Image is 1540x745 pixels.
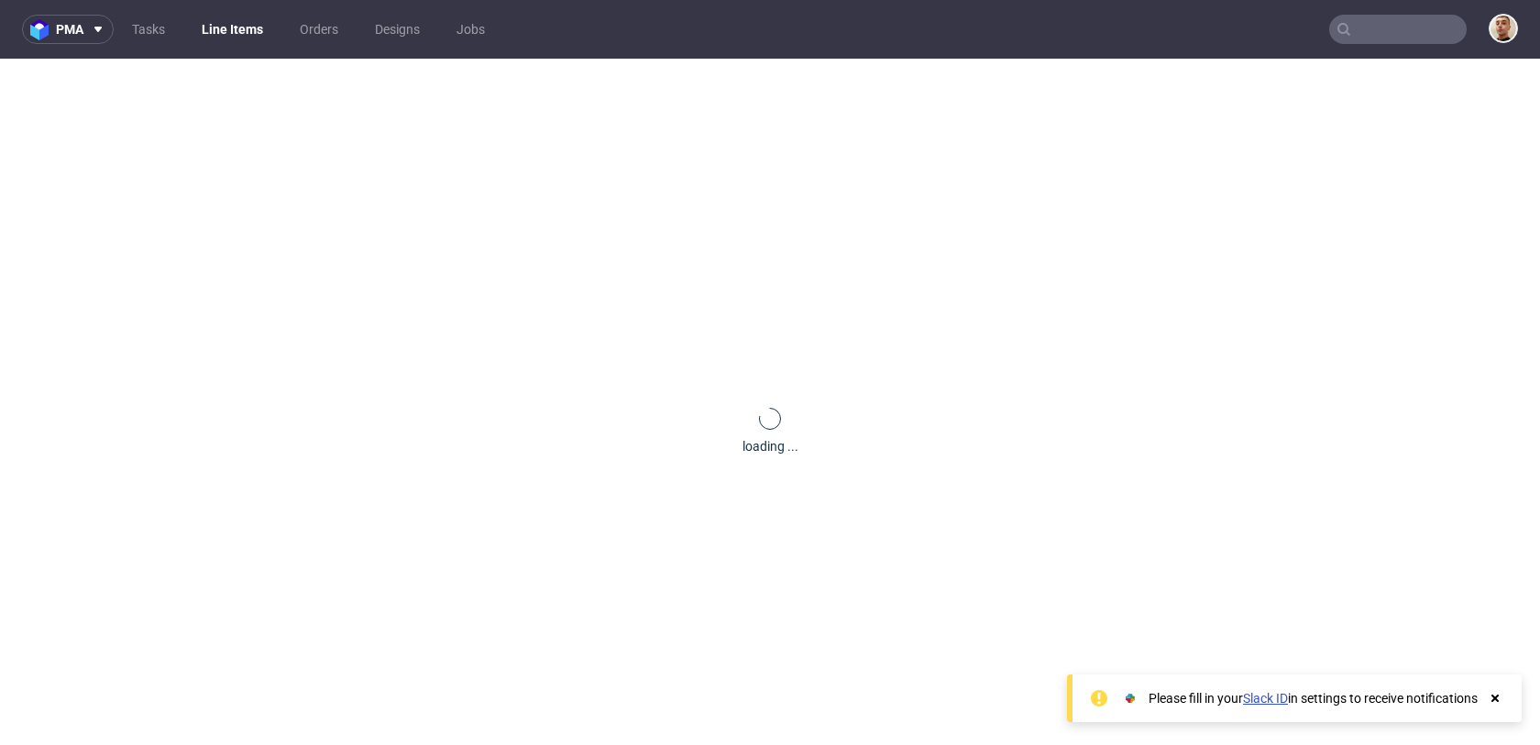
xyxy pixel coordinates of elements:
[445,15,496,44] a: Jobs
[742,437,798,455] div: loading ...
[364,15,431,44] a: Designs
[1149,689,1478,707] div: Please fill in your in settings to receive notifications
[191,15,274,44] a: Line Items
[289,15,349,44] a: Orders
[30,19,56,40] img: logo
[1490,16,1516,41] img: Bartłomiej Leśniczuk
[1121,689,1139,707] img: Slack
[121,15,176,44] a: Tasks
[22,15,114,44] button: pma
[1243,691,1288,706] a: Slack ID
[56,23,83,36] span: pma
